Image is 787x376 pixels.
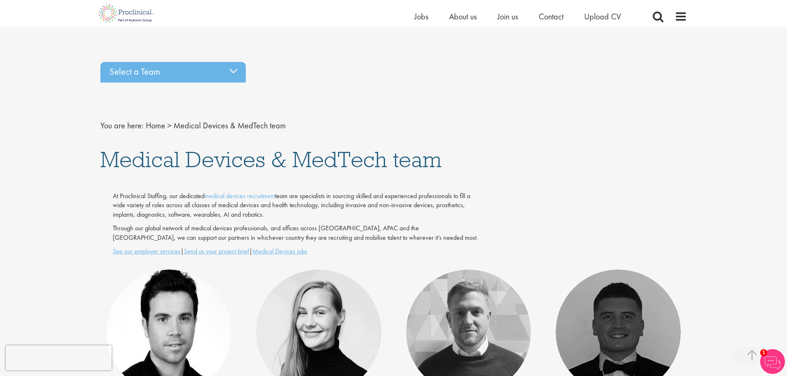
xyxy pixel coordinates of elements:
a: Upload CV [584,11,621,22]
a: medical devices recruitment [204,192,275,200]
span: Medical Devices & MedTech team [100,145,442,173]
iframe: reCAPTCHA [6,345,112,370]
div: Select a Team [100,62,246,83]
span: Medical Devices & MedTech team [174,120,286,131]
a: Medical Devices jobs [252,247,307,255]
p: At Proclinical Staffing, our dedicated team are specialists in sourcing skilled and experienced p... [113,192,483,220]
a: Contact [539,11,564,22]
img: Chatbot [760,349,785,374]
span: You are here: [100,120,144,131]
a: breadcrumb link [146,120,165,131]
a: About us [449,11,477,22]
a: Send us your project brief [184,247,249,255]
a: See our employer services [113,247,181,255]
span: > [167,120,171,131]
a: Join us [497,11,518,22]
a: Jobs [414,11,428,22]
p: Through our global network of medical devices professionals, and offices across [GEOGRAPHIC_DATA]... [113,224,483,243]
span: 1 [760,349,767,356]
p: | | [113,247,483,256]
